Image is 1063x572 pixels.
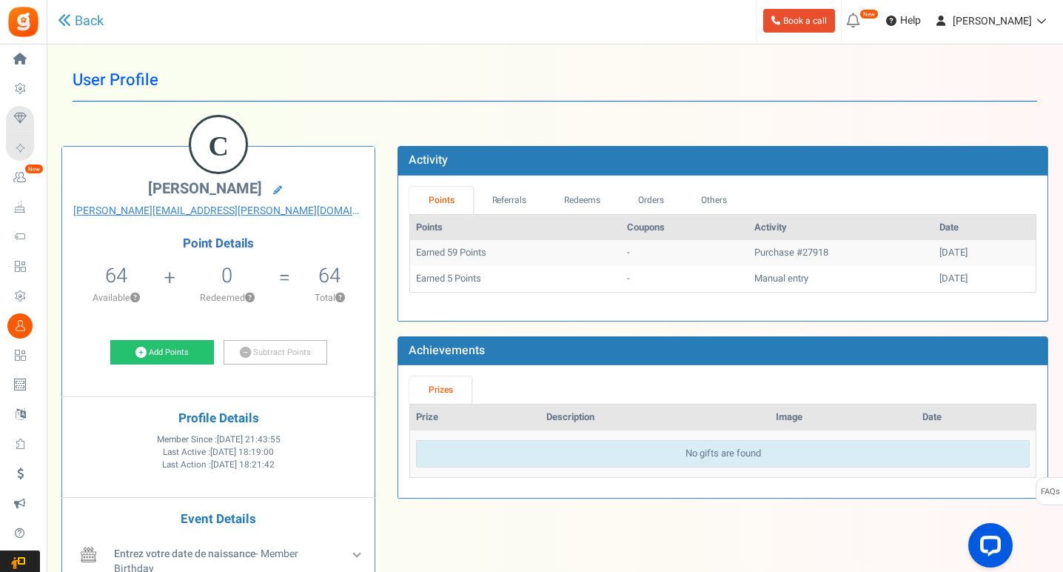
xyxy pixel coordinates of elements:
[73,59,1037,102] h1: User Profile
[763,9,835,33] a: Book a call
[6,165,40,190] a: New
[683,187,746,214] a: Others
[748,240,933,266] td: Purchase #27918
[318,265,341,287] h5: 64
[619,187,683,214] a: Orders
[73,412,363,426] h4: Profile Details
[157,433,281,446] span: Member Since :
[191,117,246,175] figcaption: C
[217,433,281,446] span: [DATE] 21:43:55
[62,237,375,250] h4: Point Details
[409,376,472,404] a: Prizes
[939,246,1030,260] div: [DATE]
[880,9,927,33] a: Help
[410,266,621,292] td: Earned 5 Points
[859,9,879,19] em: New
[177,291,277,305] p: Redeemed
[410,215,621,241] th: Points
[410,240,621,266] td: Earned 59 Points
[1040,478,1060,506] span: FAQs
[70,291,162,305] p: Available
[939,272,1030,286] div: [DATE]
[105,261,127,290] span: 64
[110,340,214,365] a: Add Points
[621,240,748,266] td: -
[24,164,44,174] em: New
[896,13,921,28] span: Help
[409,187,473,214] a: Points
[224,340,327,365] a: Subtract Points
[409,342,485,359] b: Achievements
[292,291,367,305] p: Total
[916,405,1036,430] th: Date
[130,293,140,303] button: ?
[770,405,917,430] th: Image
[73,513,363,527] h4: Event Details
[114,546,255,562] b: Entrez votre date de naissance
[748,215,933,241] th: Activity
[540,405,770,430] th: Description
[162,459,275,471] span: Last Action :
[148,178,262,199] span: [PERSON_NAME]
[621,215,748,241] th: Coupons
[163,446,274,459] span: Last Active :
[410,405,540,430] th: Prize
[621,266,748,292] td: -
[416,440,1030,468] div: No gifts are found
[933,215,1036,241] th: Date
[73,204,363,219] a: [PERSON_NAME][EMAIL_ADDRESS][PERSON_NAME][DOMAIN_NAME]
[210,446,274,459] span: [DATE] 18:19:00
[473,187,546,214] a: Referrals
[221,265,232,287] h5: 0
[409,151,448,169] b: Activity
[7,5,40,39] img: Gratisfaction
[953,13,1032,29] span: [PERSON_NAME]
[754,271,808,285] span: Manual entry
[335,293,345,303] button: ?
[546,187,620,214] a: Redeems
[211,459,275,471] span: [DATE] 18:21:42
[245,293,255,303] button: ?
